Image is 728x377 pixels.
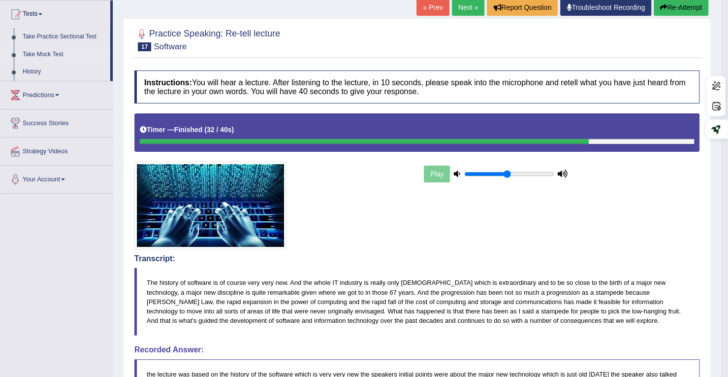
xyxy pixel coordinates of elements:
b: 32 / 40s [207,126,232,134]
blockquote: The history of software is of course very very new. And the whole IT industry is really only [DEM... [134,268,699,336]
h5: Timer — [140,126,234,134]
a: History [18,63,110,81]
a: Take Mock Test [18,46,110,64]
a: Take Practice Sectional Test [18,28,110,46]
small: Software [154,42,187,51]
a: Strategy Videos [0,137,113,162]
h4: Transcript: [134,254,699,263]
h2: Practice Speaking: Re-tell lecture [134,27,280,51]
h4: Recorded Answer: [134,345,699,354]
a: Your Account [0,166,113,190]
span: 17 [138,42,151,51]
h4: You will hear a lecture. After listening to the lecture, in 10 seconds, please speak into the mic... [134,70,699,103]
b: ( [204,126,207,134]
a: Tests [0,0,110,25]
a: Predictions [0,81,113,106]
a: Success Stories [0,109,113,134]
b: Instructions: [144,78,192,87]
b: Finished [174,126,203,134]
b: ) [232,126,234,134]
